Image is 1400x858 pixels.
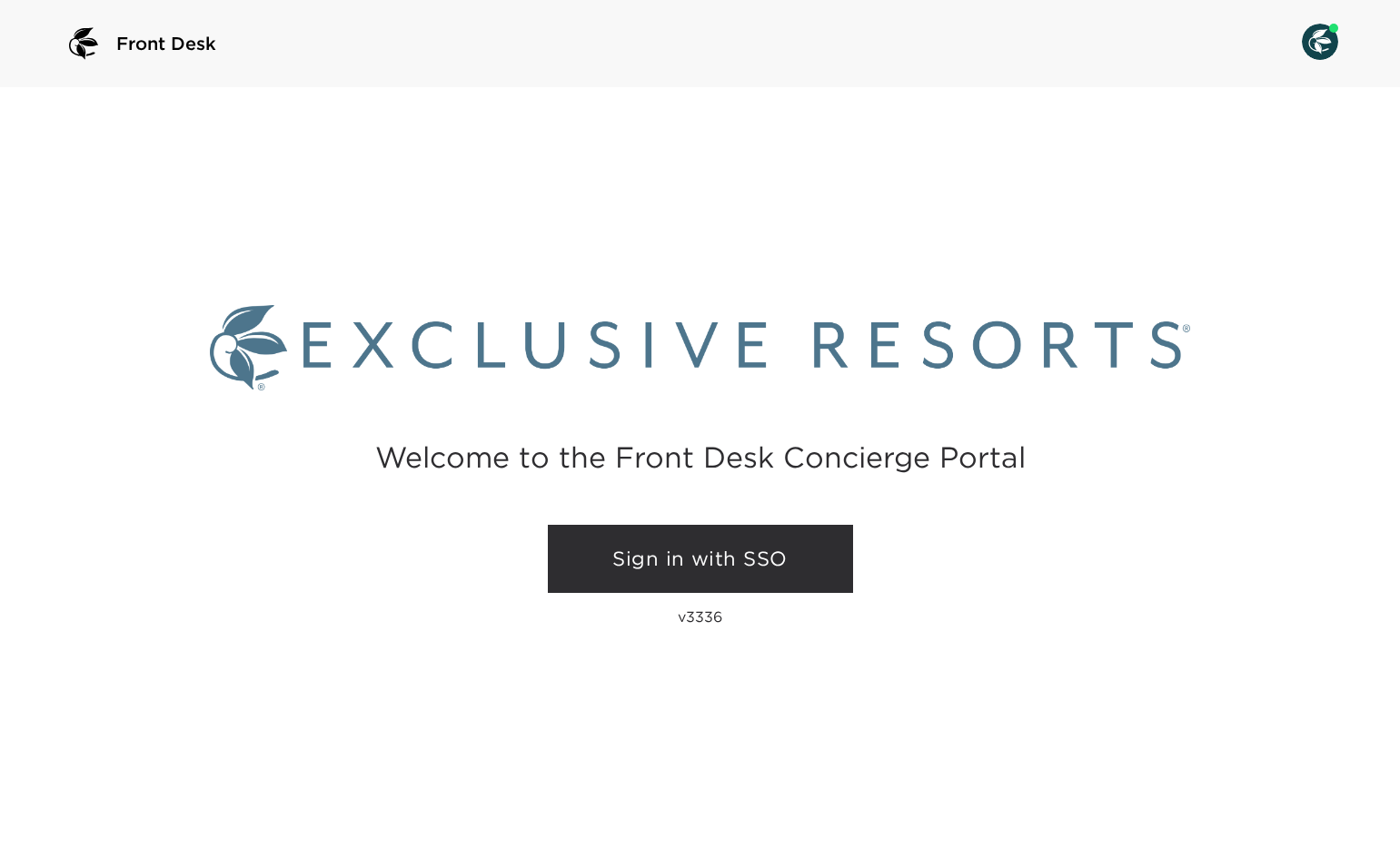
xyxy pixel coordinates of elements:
[1302,24,1338,60] img: User
[116,31,216,56] span: Front Desk
[678,607,722,626] p: v3336
[62,22,105,65] img: logo
[548,525,853,594] a: Sign in with SSO
[210,305,1190,390] img: Exclusive Resorts logo
[375,443,1026,471] h2: Welcome to the Front Desk Concierge Portal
